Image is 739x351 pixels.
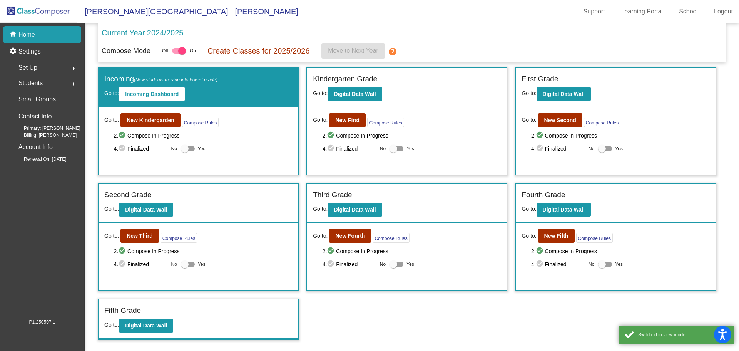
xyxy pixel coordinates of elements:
[198,144,206,153] span: Yes
[114,260,167,269] span: 4. Finalized
[537,87,591,101] button: Digital Data Wall
[615,5,669,18] a: Learning Portal
[12,156,66,163] span: Renewal On: [DATE]
[104,116,119,124] span: Go to:
[104,74,217,85] label: Incoming
[335,117,359,123] b: New First
[69,79,78,89] mat-icon: arrow_right
[18,111,52,122] p: Contact Info
[536,247,545,256] mat-icon: check_circle
[673,5,704,18] a: School
[114,247,292,256] span: 2. Compose In Progress
[118,144,127,153] mat-icon: check_circle
[323,144,376,153] span: 4. Finalized
[182,118,219,127] button: Compose Rules
[313,206,328,212] span: Go to:
[118,131,127,140] mat-icon: check_circle
[161,233,197,243] button: Compose Rules
[329,113,366,127] button: New First
[125,207,167,213] b: Digital Data Wall
[313,232,328,240] span: Go to:
[406,260,414,269] span: Yes
[321,43,385,59] button: Move to Next Year
[327,131,336,140] mat-icon: check_circle
[120,229,159,243] button: New Third
[536,260,545,269] mat-icon: check_circle
[335,233,365,239] b: New Fourth
[104,90,119,96] span: Go to:
[119,87,185,101] button: Incoming Dashboard
[531,260,585,269] span: 4. Finalized
[190,47,196,54] span: On
[373,233,409,243] button: Compose Rules
[323,131,501,140] span: 2. Compose In Progress
[522,74,558,85] label: First Grade
[538,229,575,243] button: New Fifth
[323,260,376,269] span: 4. Finalized
[18,78,43,89] span: Students
[638,331,729,338] div: Switched to view mode
[114,144,167,153] span: 4. Finalized
[328,47,378,54] span: Move to Next Year
[544,233,568,239] b: New Fifth
[12,132,77,139] span: Billing: [PERSON_NAME]
[584,118,620,127] button: Compose Rules
[577,5,611,18] a: Support
[18,142,53,153] p: Account Info
[12,125,80,132] span: Primary: [PERSON_NAME]
[522,232,536,240] span: Go to:
[162,47,168,54] span: Off
[171,261,177,268] span: No
[119,203,173,217] button: Digital Data Wall
[18,30,35,39] p: Home
[313,116,328,124] span: Go to:
[102,46,150,56] p: Compose Mode
[329,229,371,243] button: New Fourth
[589,261,594,268] span: No
[327,247,336,256] mat-icon: check_circle
[104,232,119,240] span: Go to:
[522,190,565,201] label: Fourth Grade
[127,233,153,239] b: New Third
[207,45,310,57] p: Create Classes for 2025/2026
[538,113,582,127] button: New Second
[531,247,710,256] span: 2. Compose In Progress
[102,27,183,39] p: Current Year 2024/2025
[104,190,152,201] label: Second Grade
[406,144,414,153] span: Yes
[77,5,298,18] span: [PERSON_NAME][GEOGRAPHIC_DATA] - [PERSON_NAME]
[543,207,585,213] b: Digital Data Wall
[125,91,179,97] b: Incoming Dashboard
[119,319,173,333] button: Digital Data Wall
[522,206,536,212] span: Go to:
[380,145,386,152] span: No
[171,145,177,152] span: No
[327,260,336,269] mat-icon: check_circle
[9,47,18,56] mat-icon: settings
[118,247,127,256] mat-icon: check_circle
[104,322,119,328] span: Go to:
[134,77,217,82] span: (New students moving into lowest grade)
[327,144,336,153] mat-icon: check_circle
[576,233,613,243] button: Compose Rules
[9,30,18,39] mat-icon: home
[615,260,623,269] span: Yes
[708,5,739,18] a: Logout
[531,144,585,153] span: 4. Finalized
[544,117,576,123] b: New Second
[328,203,382,217] button: Digital Data Wall
[537,203,591,217] button: Digital Data Wall
[543,91,585,97] b: Digital Data Wall
[531,131,710,140] span: 2. Compose In Progress
[536,144,545,153] mat-icon: check_circle
[334,91,376,97] b: Digital Data Wall
[18,47,41,56] p: Settings
[118,260,127,269] mat-icon: check_circle
[127,117,174,123] b: New Kindergarden
[104,305,141,316] label: Fifth Grade
[522,116,536,124] span: Go to:
[328,87,382,101] button: Digital Data Wall
[536,131,545,140] mat-icon: check_circle
[615,144,623,153] span: Yes
[313,90,328,96] span: Go to:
